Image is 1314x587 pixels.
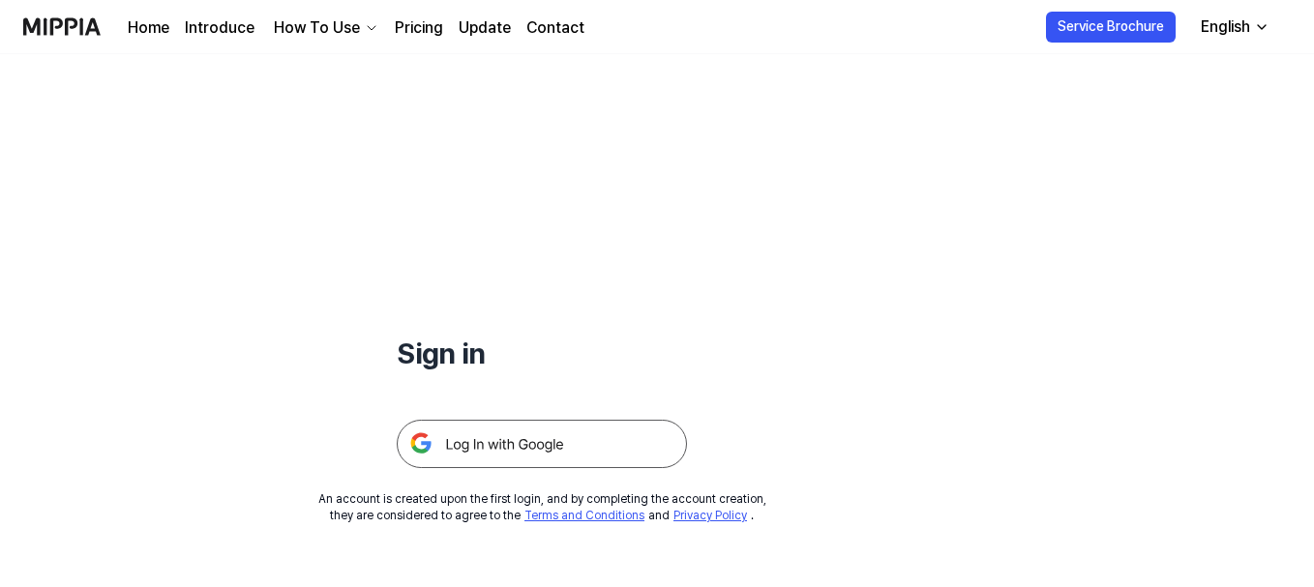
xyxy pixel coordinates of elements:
a: Home [128,16,169,40]
div: How To Use [270,16,364,40]
a: Introduce [185,16,254,40]
button: Service Brochure [1046,12,1176,43]
button: English [1185,8,1281,46]
button: How To Use [270,16,379,40]
h1: Sign in [397,333,687,373]
a: Privacy Policy [673,509,747,522]
img: 구글 로그인 버튼 [397,420,687,468]
a: Terms and Conditions [524,509,644,522]
div: English [1197,15,1254,39]
a: Pricing [395,16,443,40]
a: Update [459,16,511,40]
div: An account is created upon the first login, and by completing the account creation, they are cons... [318,491,766,524]
a: Contact [526,16,584,40]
